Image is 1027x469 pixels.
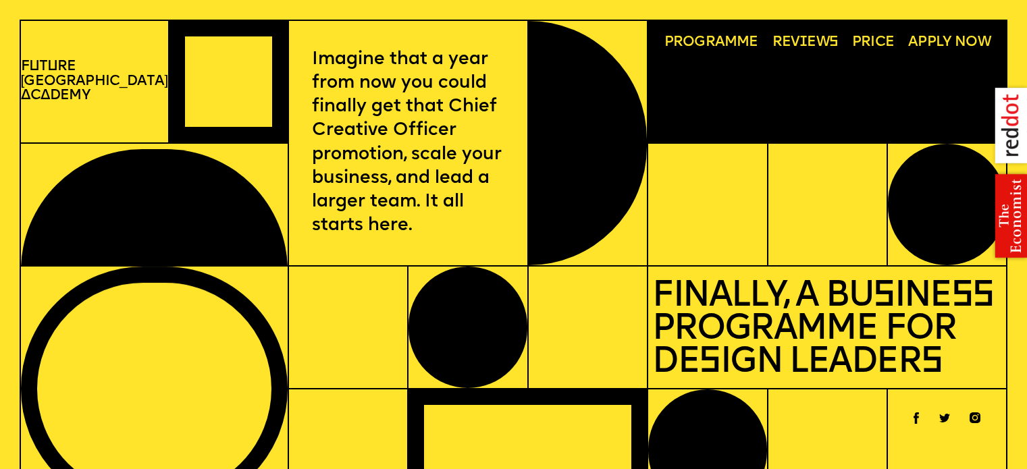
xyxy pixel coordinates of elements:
span: a [41,88,50,103]
a: Future[GEOGRAPHIC_DATA]Academy [21,59,168,104]
p: Finally, a Business Programme for Design Leaders [652,275,1002,379]
p: Imagine that a year from now you could finally get that Chief Creative Officer promotion, scale y... [312,48,504,238]
a: Facebook [914,408,919,420]
p: F t re [GEOGRAPHIC_DATA] c demy [21,59,168,104]
span: Rev ews [772,35,838,50]
span: Price [852,35,894,50]
img: the economist [984,168,1027,265]
img: reddot [984,76,1027,174]
span: A [21,88,30,103]
span: u [29,59,39,74]
span: Apply now [908,35,990,50]
span: i [799,35,807,49]
span: Programme [664,35,758,50]
span: u [47,59,57,74]
a: Twitter [939,408,950,417]
a: Instagram [970,408,980,419]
